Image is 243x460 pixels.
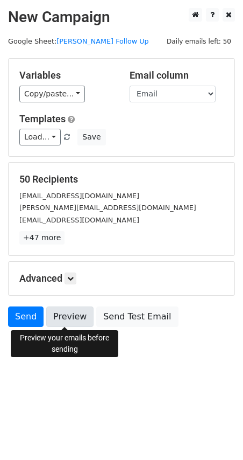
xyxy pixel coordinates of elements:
[11,330,118,357] div: Preview your emails before sending
[8,37,149,45] small: Google Sheet:
[19,231,65,245] a: +47 more
[19,69,113,81] h5: Variables
[163,36,235,47] span: Daily emails left: 50
[96,306,178,327] a: Send Test Email
[19,192,139,200] small: [EMAIL_ADDRESS][DOMAIN_NAME]
[19,216,139,224] small: [EMAIL_ADDRESS][DOMAIN_NAME]
[163,37,235,45] a: Daily emails left: 50
[19,113,66,124] a: Templates
[46,306,94,327] a: Preview
[19,173,224,185] h5: 50 Recipients
[8,8,235,26] h2: New Campaign
[130,69,224,81] h5: Email column
[189,408,243,460] iframe: Chat Widget
[8,306,44,327] a: Send
[19,273,224,284] h5: Advanced
[19,86,85,102] a: Copy/paste...
[56,37,148,45] a: [PERSON_NAME] Follow Up
[19,204,196,212] small: [PERSON_NAME][EMAIL_ADDRESS][DOMAIN_NAME]
[77,129,105,145] button: Save
[19,129,61,145] a: Load...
